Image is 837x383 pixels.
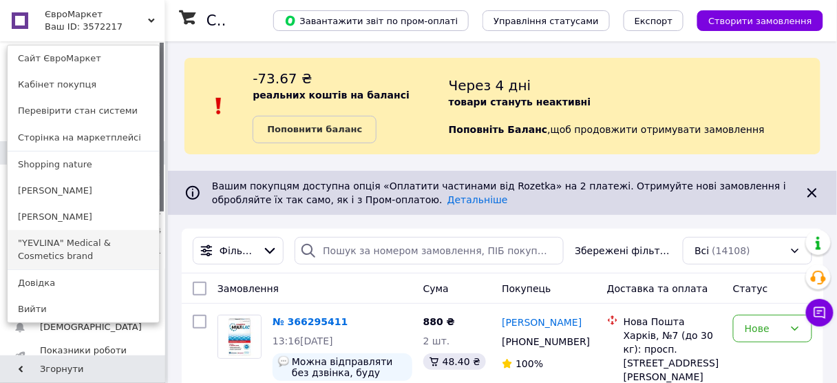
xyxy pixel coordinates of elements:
h1: Список замовлень [206,12,346,29]
a: Довідка [8,270,159,296]
a: Фото товару [218,315,262,359]
a: Сторінка на маркетплейсі [8,125,159,151]
input: Пошук за номером замовлення, ПІБ покупця, номером телефону, Email, номером накладної [295,237,564,265]
a: Shopping nature [8,152,159,178]
a: Вийти [8,296,159,322]
span: [DEMOGRAPHIC_DATA] [40,321,142,333]
img: :exclamation: [209,96,229,116]
span: Збережені фільтри: [575,244,672,258]
a: Створити замовлення [684,14,823,25]
b: реальних коштів на балансі [253,90,410,101]
span: Показники роботи компанії [40,344,127,369]
div: Нове [745,321,784,336]
span: Управління статусами [494,16,599,26]
img: Фото товару [218,315,261,358]
span: Створити замовлення [708,16,812,26]
button: Чат з покупцем [806,299,834,327]
div: Ваш ID: 3572217 [45,21,103,33]
span: Покупець [502,283,551,294]
b: Поповнити баланс [267,124,362,134]
button: Створити замовлення [697,10,823,31]
a: Перевірити стан системи [8,98,159,124]
a: Кабінет покупця [8,72,159,98]
span: 100% [516,358,543,369]
b: товари стануть неактивні [449,96,591,107]
div: , щоб продовжити отримувати замовлення [449,69,820,143]
div: Нова Пошта [624,315,722,329]
span: ЄвроМаркет [45,8,148,21]
span: Вашим покупцям доступна опція «Оплатити частинами від Rozetka» на 2 платежі. Отримуйте нові замов... [212,180,786,205]
span: 13:16[DATE] [273,335,333,346]
a: "YEVLINA" Medical & Cosmetics brand [8,230,159,269]
a: № 366295411 [273,316,348,327]
span: Статус [733,283,768,294]
span: Можна відправляти без дзвінка, буду очікувати, дякую [292,356,407,378]
button: Управління статусами [483,10,610,31]
span: Завантажити звіт по пром-оплаті [284,14,458,27]
span: -73.67 ₴ [253,70,312,87]
span: Фільтри [220,244,257,258]
a: Детальніше [447,194,508,205]
span: Експорт [635,16,673,26]
span: 880 ₴ [423,316,455,327]
div: 48.40 ₴ [423,353,486,370]
span: Cума [423,283,449,294]
a: [PERSON_NAME] [8,178,159,204]
span: Доставка та оплата [607,283,708,294]
b: Поповніть Баланс [449,124,548,135]
img: :speech_balloon: [278,356,289,367]
span: Через 4 дні [449,77,531,94]
span: (14108) [712,245,750,256]
span: 2 шт. [423,335,450,346]
div: [PHONE_NUMBER] [499,332,586,351]
button: Завантажити звіт по пром-оплаті [273,10,469,31]
a: [PERSON_NAME] [8,204,159,230]
span: Всі [695,244,709,258]
button: Експорт [624,10,684,31]
a: Поповнити баланс [253,116,377,143]
a: Сайт ЄвроМаркет [8,45,159,72]
span: Замовлення [218,283,279,294]
a: [PERSON_NAME] [502,315,582,329]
